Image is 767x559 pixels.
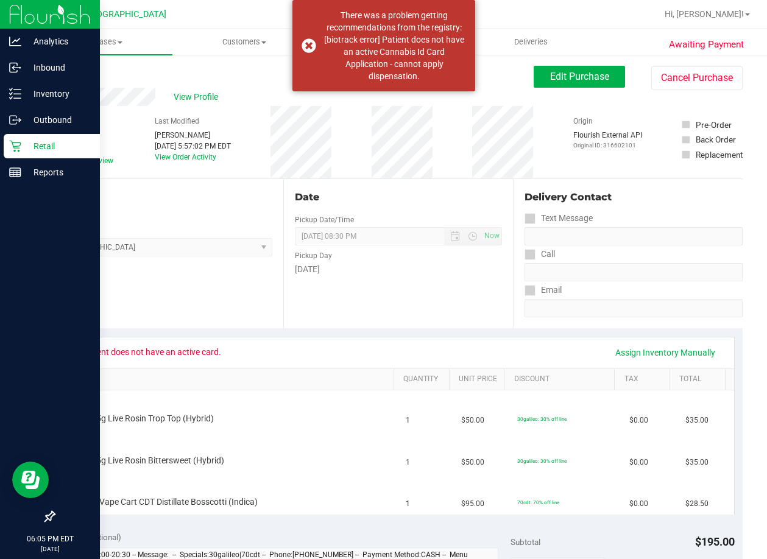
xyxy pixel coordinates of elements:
[514,374,610,384] a: Discount
[696,119,732,131] div: Pre-Order
[21,139,94,153] p: Retail
[685,415,709,426] span: $35.00
[696,133,736,146] div: Back Order
[173,37,315,47] span: Customers
[155,141,231,152] div: [DATE] 5:57:02 PM EDT
[295,214,354,225] label: Pickup Date/Time
[525,190,743,205] div: Delivery Contact
[461,498,484,510] span: $95.00
[461,457,484,468] span: $50.00
[517,458,567,464] span: 30galileo: 30% off line
[517,416,567,422] span: 30galileo: 30% off line
[629,415,648,426] span: $0.00
[21,165,94,180] p: Reports
[607,342,723,363] a: Assign Inventory Manually
[5,533,94,544] p: 06:05 PM EDT
[685,457,709,468] span: $35.00
[83,9,166,19] span: [GEOGRAPHIC_DATA]
[323,9,466,82] div: There was a problem getting recommendations from the registry: [biotrack error] Patient does not ...
[9,35,21,47] inline-svg: Analytics
[21,34,94,49] p: Analytics
[498,37,564,47] span: Deliveries
[665,9,744,19] span: Hi, [PERSON_NAME]!
[406,415,410,426] span: 1
[550,71,609,82] span: Edit Purchase
[9,166,21,178] inline-svg: Reports
[525,227,743,245] input: Format: (999) 999-9999
[155,116,199,127] label: Last Modified
[517,499,559,505] span: 70cdt: 70% off line
[459,29,603,55] a: Deliveries
[406,457,410,468] span: 1
[9,114,21,126] inline-svg: Outbound
[76,455,224,466] span: GL 0.5g Live Rosin Bittersweet (Hybrid)
[29,29,172,55] a: Purchases
[174,91,222,104] span: View Profile
[695,535,735,548] span: $195.00
[696,149,743,161] div: Replacement
[679,374,720,384] a: Total
[21,60,94,75] p: Inbound
[295,250,332,261] label: Pickup Day
[295,190,502,205] div: Date
[525,281,562,299] label: Email
[525,263,743,281] input: Format: (999) 999-9999
[74,342,229,362] span: Patient does not have an active card.
[525,245,555,263] label: Call
[534,66,625,88] button: Edit Purchase
[525,209,593,227] label: Text Message
[685,498,709,510] span: $28.50
[461,415,484,426] span: $50.00
[9,62,21,74] inline-svg: Inbound
[9,88,21,100] inline-svg: Inventory
[629,457,648,468] span: $0.00
[76,496,258,508] span: FT 1g Vape Cart CDT Distillate Bosscotti (Indica)
[12,462,49,498] iframe: Resource center
[573,130,642,150] div: Flourish External API
[21,86,94,101] p: Inventory
[295,263,502,276] div: [DATE]
[76,413,214,424] span: GL 0.5g Live Rosin Trop Top (Hybrid)
[29,37,172,47] span: Purchases
[21,113,94,127] p: Outbound
[624,374,665,384] a: Tax
[669,38,744,52] span: Awaiting Payment
[651,66,743,90] button: Cancel Purchase
[5,544,94,554] p: [DATE]
[403,374,444,384] a: Quantity
[511,537,540,547] span: Subtotal
[9,140,21,152] inline-svg: Retail
[54,190,272,205] div: Location
[406,498,410,510] span: 1
[72,374,389,384] a: SKU
[459,374,500,384] a: Unit Price
[573,141,642,150] p: Original ID: 316602101
[172,29,316,55] a: Customers
[155,130,231,141] div: [PERSON_NAME]
[629,498,648,510] span: $0.00
[573,116,593,127] label: Origin
[155,153,216,161] a: View Order Activity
